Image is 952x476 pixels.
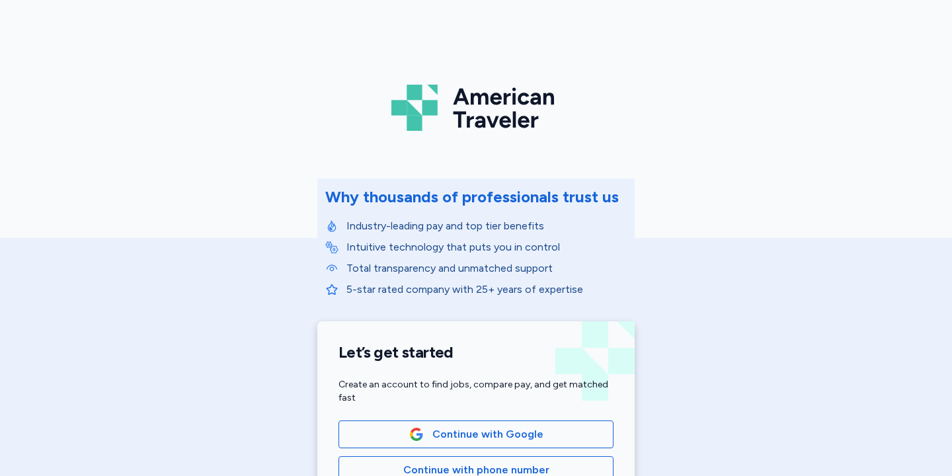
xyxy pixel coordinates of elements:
[409,427,424,442] img: Google Logo
[346,282,627,297] p: 5-star rated company with 25+ years of expertise
[325,186,619,208] div: Why thousands of professionals trust us
[432,426,543,442] span: Continue with Google
[338,378,614,405] div: Create an account to find jobs, compare pay, and get matched fast
[346,218,627,234] p: Industry-leading pay and top tier benefits
[346,260,627,276] p: Total transparency and unmatched support
[346,239,627,255] p: Intuitive technology that puts you in control
[338,420,614,448] button: Google LogoContinue with Google
[391,79,561,136] img: Logo
[338,342,614,362] h1: Let’s get started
